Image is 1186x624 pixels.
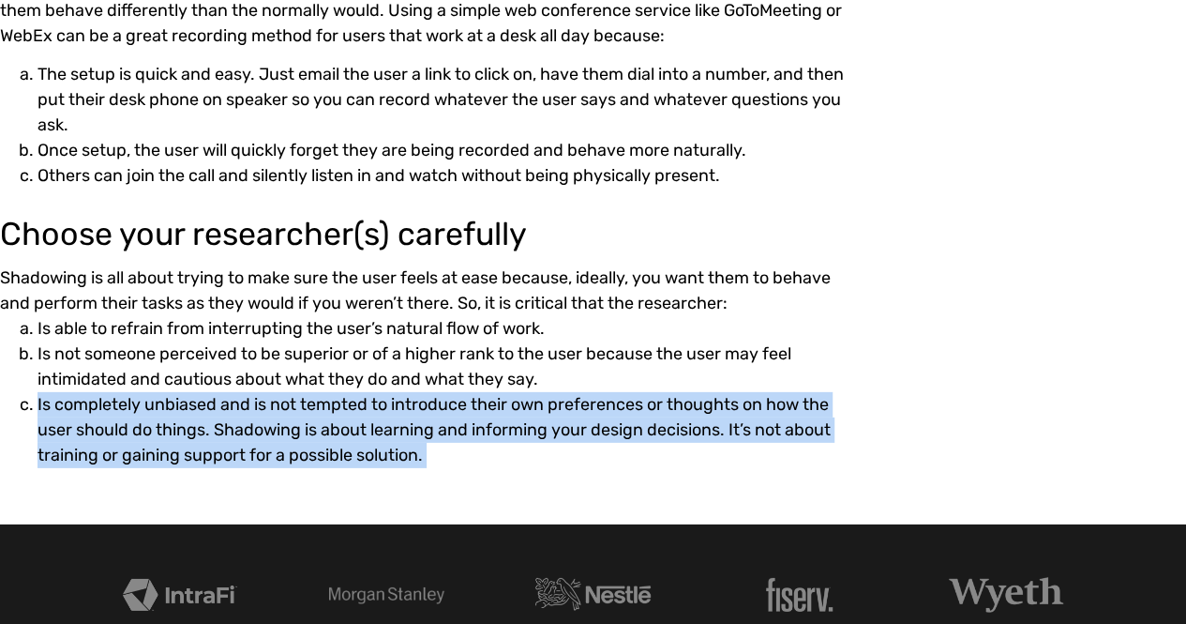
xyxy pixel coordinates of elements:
[38,62,860,138] li: The setup is quick and easy. Just email the user a link to click on, have them dial into a number...
[357,1,424,17] span: Last Name
[38,316,860,342] li: Is able to refrain from interrupting the user’s natural flow of work.
[38,138,860,163] li: Once setup, the user will quickly forget they are being recorded and behave more naturally.
[5,264,17,276] input: Subscribe to UX Team newsletter.
[329,587,444,604] img: Morgan Stanley
[766,578,833,612] img: fiserv
[38,392,860,468] li: Is completely unbiased and is not tempted to introduce their own preferences or thoughts on how t...
[1092,534,1186,624] iframe: Chat Widget
[38,342,860,392] li: Is not someone perceived to be superior or of a higher rank to the user because the user may feel...
[23,261,707,278] span: Subscribe to UX Team newsletter.
[38,163,860,189] li: Others can join the call and silently listen in and watch without being physically present.
[535,578,651,611] img: Nestle
[949,577,1064,613] img: Wyeth
[123,579,238,610] img: Intrafi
